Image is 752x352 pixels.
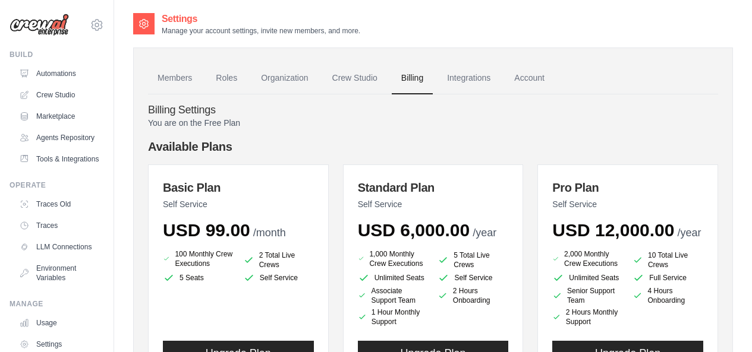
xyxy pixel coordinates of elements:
[358,220,470,240] span: USD 6,000.00
[438,250,508,269] li: 5 Total Live Crews
[14,259,104,287] a: Environment Variables
[163,220,250,240] span: USD 99.00
[162,12,360,26] h2: Settings
[677,227,701,239] span: /year
[358,198,509,210] p: Self Service
[438,272,508,284] li: Self Service
[552,198,703,210] p: Self Service
[14,128,104,147] a: Agents Repository
[10,299,104,309] div: Manage
[552,272,623,284] li: Unlimited Seats
[552,307,623,326] li: 2 Hours Monthly Support
[552,248,623,269] li: 2,000 Monthly Crew Executions
[438,286,508,305] li: 2 Hours Onboarding
[633,250,703,269] li: 10 Total Live Crews
[162,26,360,36] p: Manage your account settings, invite new members, and more.
[358,286,429,305] li: Associate Support Team
[243,272,314,284] li: Self Service
[148,138,718,155] h4: Available Plans
[163,179,314,196] h3: Basic Plan
[473,227,496,239] span: /year
[163,272,234,284] li: 5 Seats
[505,62,554,94] a: Account
[358,248,429,269] li: 1,000 Monthly Crew Executions
[148,104,718,117] h4: Billing Settings
[438,62,500,94] a: Integrations
[358,307,429,326] li: 1 Hour Monthly Support
[251,62,317,94] a: Organization
[148,117,718,129] p: You are on the Free Plan
[14,313,104,332] a: Usage
[14,107,104,126] a: Marketplace
[243,250,314,269] li: 2 Total Live Crews
[163,248,234,269] li: 100 Monthly Crew Executions
[552,286,623,305] li: Senior Support Team
[552,179,703,196] h3: Pro Plan
[358,272,429,284] li: Unlimited Seats
[633,286,703,305] li: 4 Hours Onboarding
[323,62,387,94] a: Crew Studio
[10,50,104,59] div: Build
[148,62,202,94] a: Members
[163,198,314,210] p: Self Service
[206,62,247,94] a: Roles
[253,227,286,239] span: /month
[14,150,104,169] a: Tools & Integrations
[633,272,703,284] li: Full Service
[14,64,104,83] a: Automations
[14,85,104,104] a: Crew Studio
[392,62,433,94] a: Billing
[14,216,104,235] a: Traces
[14,195,104,214] a: Traces Old
[14,237,104,256] a: LLM Connections
[552,220,674,240] span: USD 12,000.00
[10,180,104,190] div: Operate
[358,179,509,196] h3: Standard Plan
[10,14,69,36] img: Logo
